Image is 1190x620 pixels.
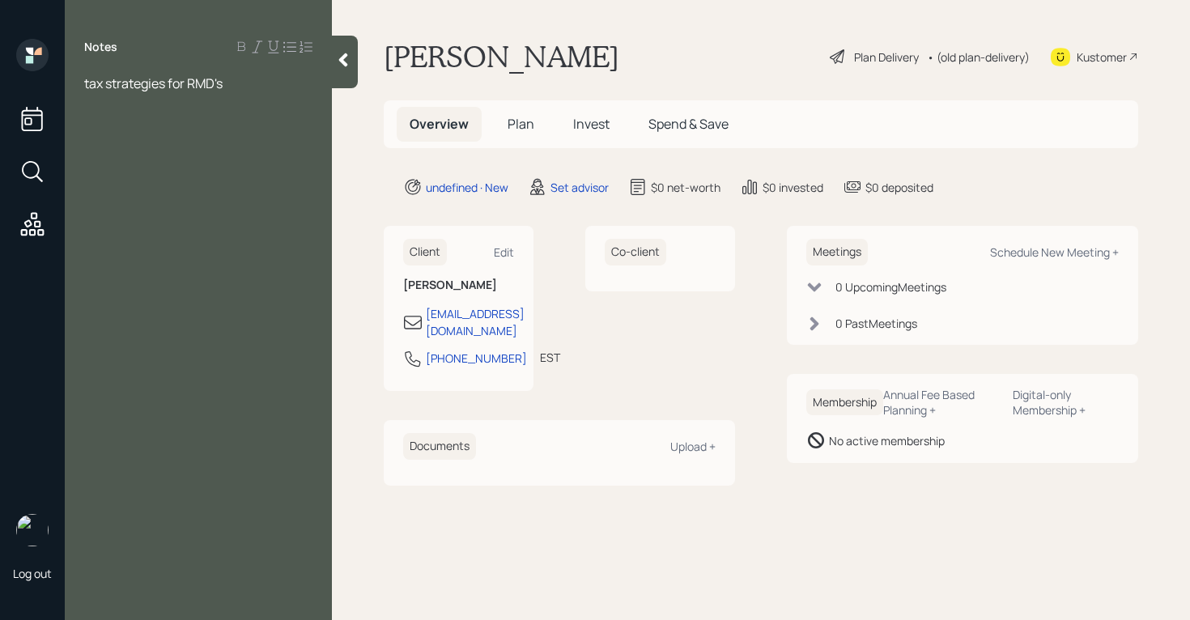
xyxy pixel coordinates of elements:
div: No active membership [829,432,945,449]
span: Plan [508,115,534,133]
div: Schedule New Meeting + [990,244,1119,260]
div: Edit [494,244,514,260]
div: $0 deposited [865,179,933,196]
h6: Documents [403,433,476,460]
h6: [PERSON_NAME] [403,278,514,292]
h6: Membership [806,389,883,416]
h1: [PERSON_NAME] [384,39,619,74]
div: $0 invested [763,179,823,196]
div: Upload + [670,439,716,454]
div: Set advisor [550,179,609,196]
span: Overview [410,115,469,133]
img: retirable_logo.png [16,514,49,546]
div: 0 Past Meeting s [835,315,917,332]
div: Kustomer [1077,49,1127,66]
span: Invest [573,115,610,133]
h6: Client [403,239,447,265]
div: undefined · New [426,179,508,196]
div: Plan Delivery [854,49,919,66]
div: 0 Upcoming Meeting s [835,278,946,295]
div: EST [540,349,560,366]
div: $0 net-worth [651,179,720,196]
div: Digital-only Membership + [1013,387,1119,418]
h6: Meetings [806,239,868,265]
div: Log out [13,566,52,581]
span: Spend & Save [648,115,729,133]
div: Annual Fee Based Planning + [883,387,1000,418]
span: tax strategies for RMD's [84,74,223,92]
h6: Co-client [605,239,666,265]
label: Notes [84,39,117,55]
div: • (old plan-delivery) [927,49,1030,66]
div: [EMAIL_ADDRESS][DOMAIN_NAME] [426,305,525,339]
div: [PHONE_NUMBER] [426,350,527,367]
